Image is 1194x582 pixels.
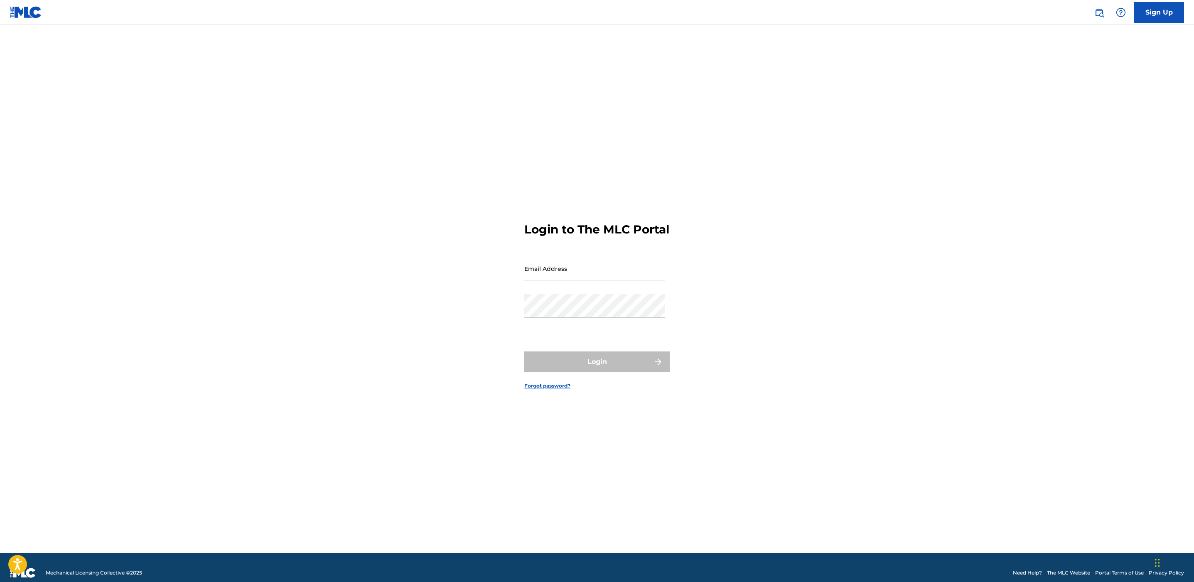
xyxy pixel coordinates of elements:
a: Portal Terms of Use [1095,569,1144,577]
img: help [1116,7,1126,17]
img: search [1094,7,1104,17]
span: Mechanical Licensing Collective © 2025 [46,569,142,577]
div: Drag [1155,550,1160,575]
a: Public Search [1091,4,1108,21]
a: Privacy Policy [1149,569,1184,577]
a: Sign Up [1134,2,1184,23]
iframe: Chat Widget [1152,542,1194,582]
a: Need Help? [1013,569,1042,577]
h3: Login to The MLC Portal [524,222,669,237]
a: The MLC Website [1047,569,1090,577]
a: Forgot password? [524,382,570,390]
div: Help [1113,4,1129,21]
img: MLC Logo [10,6,42,18]
img: logo [10,568,36,578]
